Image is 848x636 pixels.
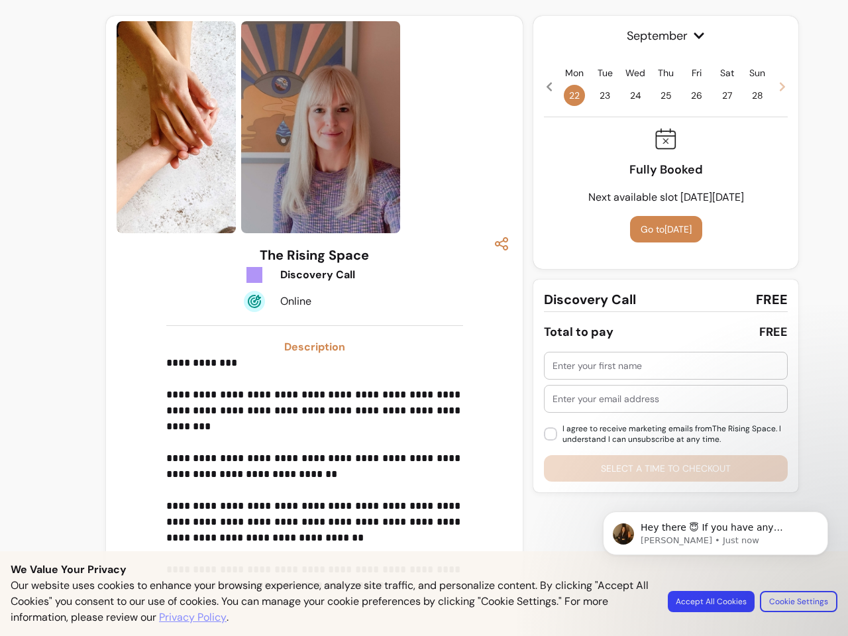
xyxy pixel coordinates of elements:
p: Thu [658,66,674,79]
span: 24 [625,85,646,106]
p: Fully Booked [629,160,703,179]
span: 23 [594,85,615,106]
button: Go to[DATE] [630,216,702,242]
div: Total to pay [544,323,613,341]
p: Mon [565,66,584,79]
img: Tickets Icon [244,264,265,286]
p: Our website uses cookies to enhance your browsing experience, analyze site traffic, and personali... [11,578,652,625]
p: Sat [720,66,734,79]
span: 25 [655,85,676,106]
span: Discovery Call [544,290,636,309]
input: Enter your first name [553,359,779,372]
h3: Description [166,339,463,355]
p: We Value Your Privacy [11,562,837,578]
img: https://d3pz9znudhj10h.cloudfront.net/46ca1c97-ae28-4aa5-824c-e9a58dd51650 [117,21,236,234]
img: https://d3pz9znudhj10h.cloudfront.net/fa86ae3e-7a17-47ba-aa96-7f15c5c7df59 [241,21,400,233]
div: FREE [759,323,788,341]
input: Enter your email address [553,392,779,405]
span: September [544,26,788,45]
span: 26 [686,85,707,106]
div: Online [280,293,396,309]
h3: The Rising Space [260,246,369,264]
img: Fully booked icon [655,128,676,150]
p: Sun [749,66,765,79]
p: Tue [598,66,613,79]
p: Wed [625,66,645,79]
a: Privacy Policy [159,609,227,625]
p: Fri [692,66,702,79]
iframe: Intercom notifications message [583,484,848,629]
span: 22 [564,85,585,106]
div: Discovery Call [280,267,396,283]
p: Next available slot [DATE][DATE] [588,189,744,205]
span: FREE [756,290,788,309]
span: 28 [747,85,768,106]
span: 27 [716,85,737,106]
